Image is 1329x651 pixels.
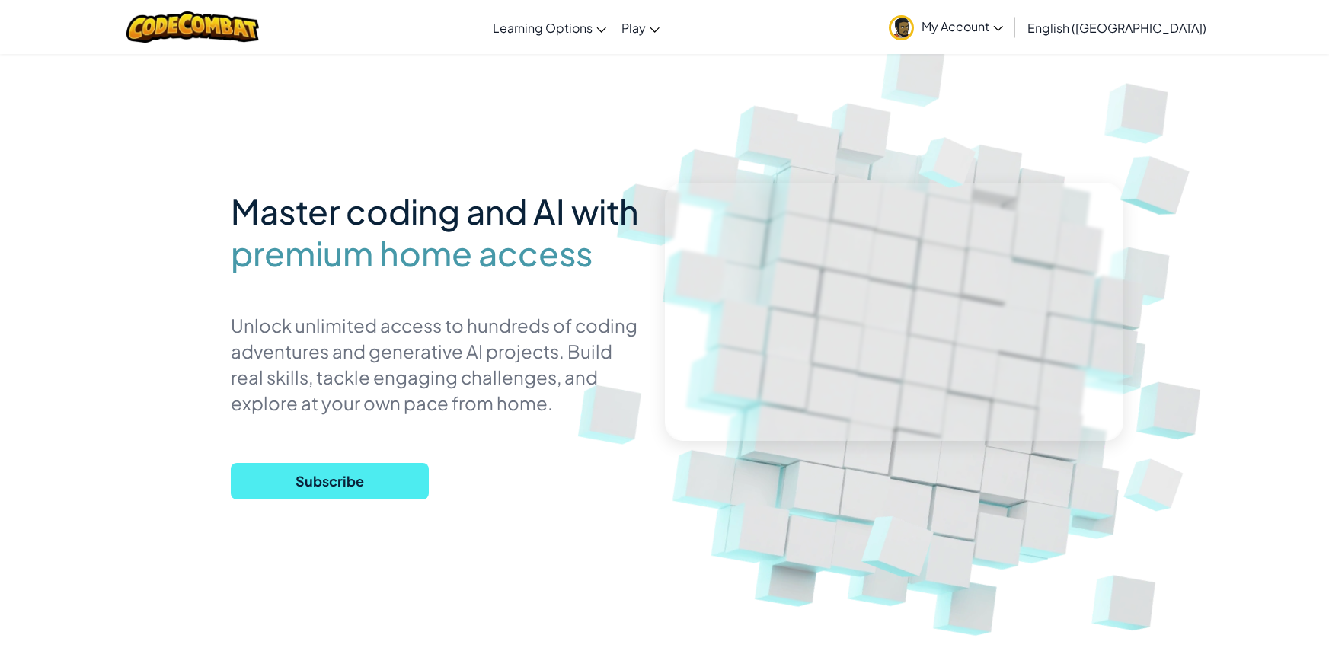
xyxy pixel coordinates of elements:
img: Overlap cubes [1093,114,1225,244]
a: Play [614,7,667,48]
a: English ([GEOGRAPHIC_DATA]) [1020,7,1214,48]
img: Overlap cubes [832,473,971,608]
img: CodeCombat logo [126,11,260,43]
img: Overlap cubes [1101,434,1212,535]
img: avatar [889,15,914,40]
span: My Account [922,18,1003,34]
span: Play [621,20,646,36]
img: Overlap cubes [896,113,1003,209]
a: Learning Options [485,7,614,48]
a: My Account [881,3,1011,51]
button: Subscribe [231,463,429,499]
span: Learning Options [493,20,593,36]
span: Master coding and AI with [231,190,639,232]
span: English ([GEOGRAPHIC_DATA]) [1027,20,1206,36]
p: Unlock unlimited access to hundreds of coding adventures and generative AI projects. Build real s... [231,312,642,416]
span: premium home access [231,232,593,274]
